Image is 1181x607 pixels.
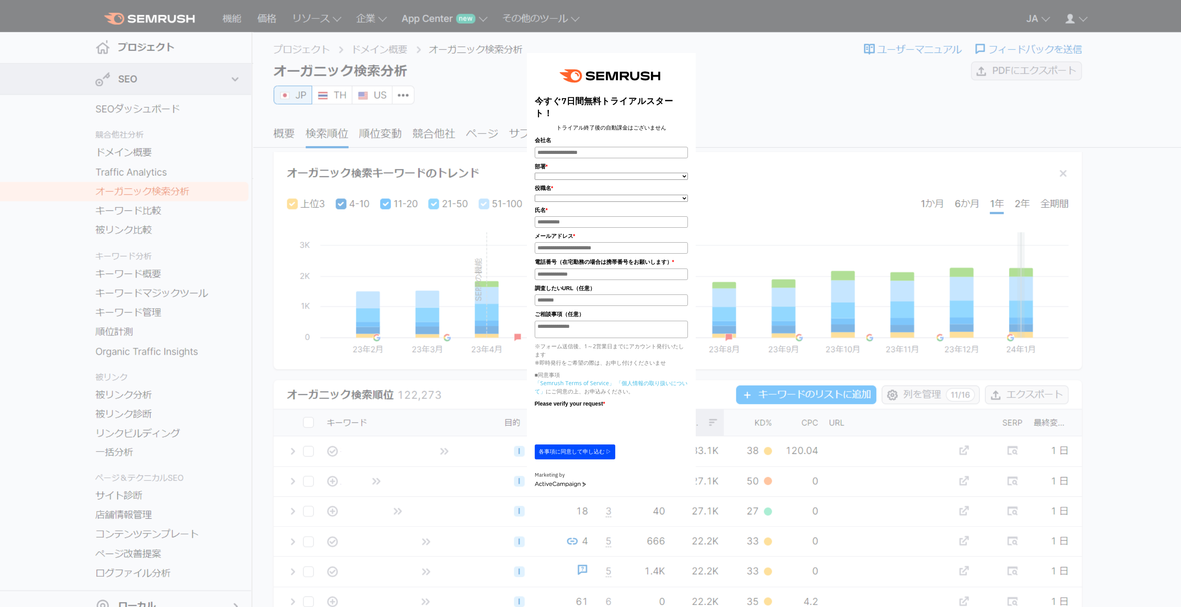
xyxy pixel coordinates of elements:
[535,184,688,192] label: 役職名
[535,136,688,144] label: 会社名
[535,284,688,293] label: 調査したいURL（任意）
[554,61,669,91] img: e6a379fe-ca9f-484e-8561-e79cf3a04b3f.png
[535,95,688,119] title: 今すぐ7日間無料トライアルスタート！
[535,379,688,395] p: にご同意の上、お申込みください。
[535,123,688,132] center: トライアル終了後の自動課金はございません
[535,206,688,214] label: 氏名
[535,232,688,240] label: メールアドレス
[535,471,688,479] div: Marketing by
[535,410,654,441] iframe: reCAPTCHA
[535,379,687,395] a: 「個人情報の取り扱いについて」
[535,162,688,171] label: 部署
[535,310,688,318] label: ご相談事項（任意）
[535,258,688,266] label: 電話番号（在宅勤務の場合は携帯番号をお願いします）
[535,379,614,387] a: 「Semrush Terms of Service」
[535,371,688,379] p: ■同意事項
[535,444,616,459] button: 各事項に同意して申し込む ▷
[535,399,688,408] label: Please verify your request
[535,342,688,367] p: ※フォーム送信後、1～2営業日までにアカウント発行いたします ※即時発行をご希望の際は、お申し付けくださいませ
